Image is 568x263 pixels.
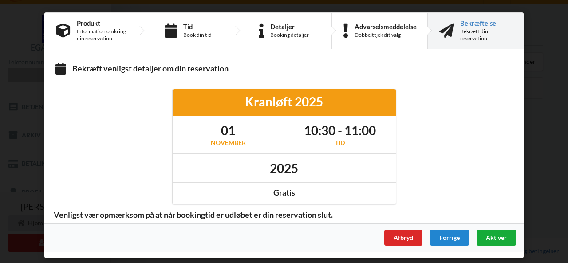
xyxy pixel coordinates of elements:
[430,230,469,246] div: Forrige
[460,28,512,42] div: Bekræft din reservation
[355,23,417,30] div: Advarselsmeddelelse
[460,20,512,27] div: Bekræftelse
[77,28,128,42] div: Information omkring din reservation
[304,138,376,147] div: Tid
[355,31,417,39] div: Dobbelttjek dit valg
[179,188,390,198] div: Gratis
[211,138,246,147] div: november
[384,230,422,246] div: Afbryd
[179,94,390,110] div: Kranløft 2025
[77,20,128,27] div: Produkt
[211,122,246,138] h1: 01
[54,63,514,75] div: Bekræft venligst detaljer om din reservation
[183,31,212,39] div: Book din tid
[270,31,309,39] div: Booking detaljer
[270,23,309,30] div: Detaljer
[47,210,339,220] span: Venligst vær opmærksom på at når bookingtid er udløbet er din reservation slut.
[304,122,376,138] h1: 10:30 - 11:00
[183,23,212,30] div: Tid
[270,160,298,176] h1: 2025
[486,234,507,241] span: Aktiver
